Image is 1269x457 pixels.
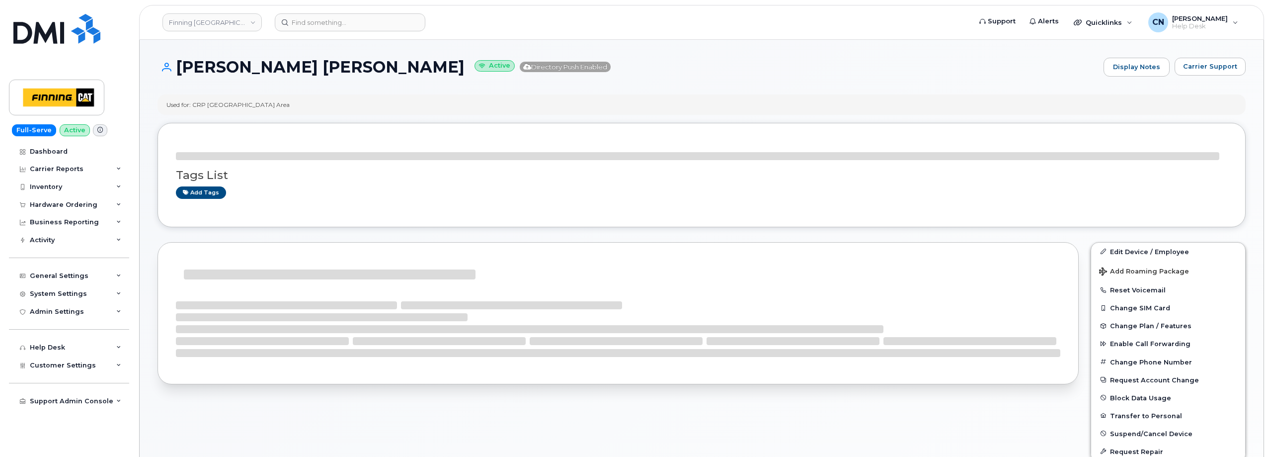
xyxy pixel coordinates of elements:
[166,100,290,109] div: Used for: CRP [GEOGRAPHIC_DATA] Area
[1183,62,1237,71] span: Carrier Support
[1110,340,1190,348] span: Enable Call Forwarding
[1175,58,1246,76] button: Carrier Support
[1104,58,1170,77] a: Display Notes
[1091,299,1245,317] button: Change SIM Card
[520,62,611,72] span: Directory Push Enabled
[1110,430,1192,437] span: Suspend/Cancel Device
[1091,407,1245,425] button: Transfer to Personal
[1091,243,1245,261] a: Edit Device / Employee
[1091,317,1245,335] button: Change Plan / Features
[1091,261,1245,281] button: Add Roaming Package
[1091,353,1245,371] button: Change Phone Number
[1091,425,1245,443] button: Suspend/Cancel Device
[1091,371,1245,389] button: Request Account Change
[1091,281,1245,299] button: Reset Voicemail
[1091,335,1245,353] button: Enable Call Forwarding
[176,186,226,199] a: Add tags
[1099,268,1189,277] span: Add Roaming Package
[176,169,1227,182] h3: Tags List
[1110,322,1191,330] span: Change Plan / Features
[475,60,515,72] small: Active
[1091,389,1245,407] button: Block Data Usage
[158,58,1099,76] h1: [PERSON_NAME] [PERSON_NAME]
